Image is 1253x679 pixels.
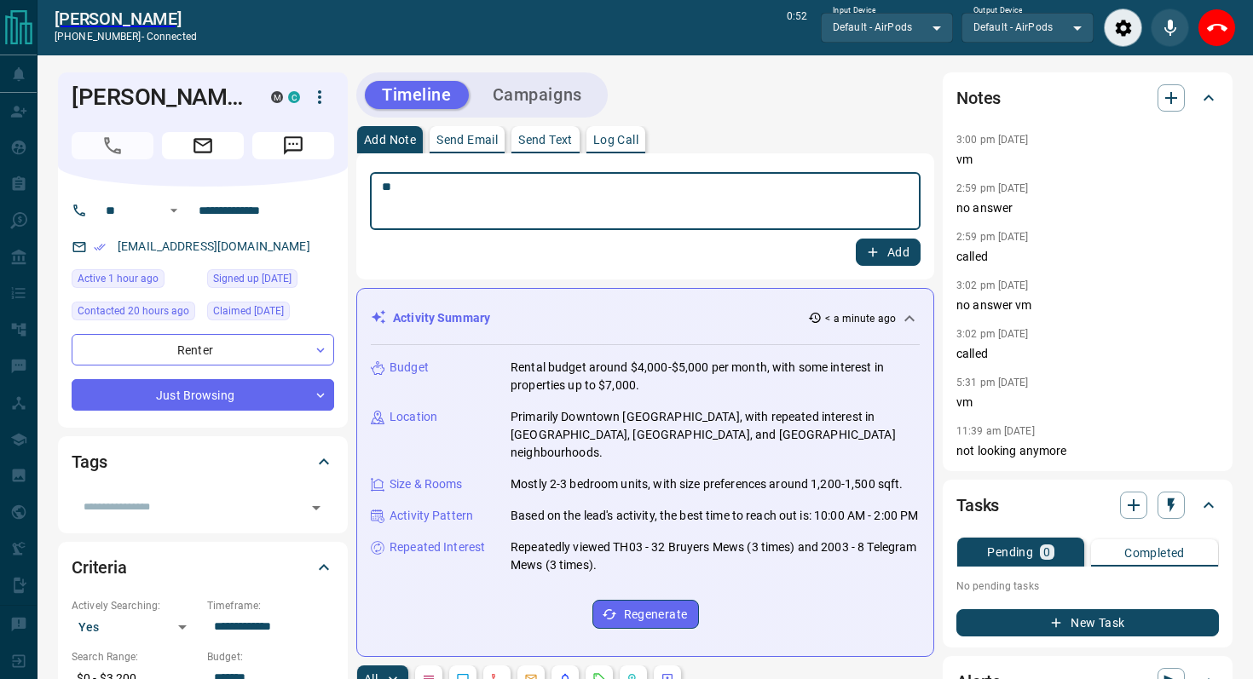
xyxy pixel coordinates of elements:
[304,496,328,520] button: Open
[72,83,245,111] h1: [PERSON_NAME]
[55,29,197,44] p: [PHONE_NUMBER] -
[207,598,334,613] p: Timeframe:
[956,296,1219,314] p: no answer vm
[371,302,920,334] div: Activity Summary< a minute ago
[956,345,1219,363] p: called
[78,270,159,287] span: Active 1 hour ago
[511,475,903,493] p: Mostly 2-3 bedroom units, with size preferences around 1,200-1,500 sqft.
[956,78,1219,118] div: Notes
[511,359,920,394] p: Rental budget around $4,000-$5,000 per month, with some interest in properties up to $7,000.
[956,182,1029,194] p: 2:59 pm [DATE]
[213,302,284,319] span: Claimed [DATE]
[72,598,199,613] p: Actively Searching:
[821,13,953,42] div: Default - AirPods
[956,492,999,519] h2: Tasks
[1124,547,1185,559] p: Completed
[72,554,127,581] h2: Criteria
[72,547,334,588] div: Criteria
[518,134,573,146] p: Send Text
[956,151,1219,169] p: vm
[78,302,189,319] span: Contacted 20 hours ago
[393,309,490,327] p: Activity Summary
[390,359,429,377] p: Budget
[787,9,807,47] p: 0:52
[593,134,638,146] p: Log Call
[271,91,283,103] div: mrloft.ca
[956,279,1029,291] p: 3:02 pm [DATE]
[390,538,485,556] p: Repeated Interest
[856,239,921,266] button: Add
[252,132,334,159] span: Message
[956,573,1219,599] p: No pending tasks
[511,408,920,462] p: Primarily Downtown [GEOGRAPHIC_DATA], with repeated interest in [GEOGRAPHIC_DATA], [GEOGRAPHIC_DA...
[476,81,599,109] button: Campaigns
[961,13,1094,42] div: Default - AirPods
[72,302,199,325] div: Tue Oct 14 2025
[511,538,920,574] p: Repeatedly viewed TH03 - 32 Bruyers Mews (3 times) and 2003 - 8 Telegram Mews (3 times).
[72,649,199,665] p: Search Range:
[592,600,699,629] button: Regenerate
[72,334,334,365] div: Renter
[364,134,416,146] p: Add Note
[1151,9,1189,47] div: Mute
[956,199,1219,217] p: no answer
[72,132,153,159] span: Call
[956,231,1029,243] p: 2:59 pm [DATE]
[987,546,1033,558] p: Pending
[118,239,310,253] a: [EMAIL_ADDRESS][DOMAIN_NAME]
[207,269,334,293] div: Sun Apr 26 2020
[956,248,1219,266] p: called
[973,5,1022,16] label: Output Device
[72,269,199,293] div: Wed Oct 15 2025
[956,134,1029,146] p: 3:00 pm [DATE]
[55,9,197,29] a: [PERSON_NAME]
[72,441,334,482] div: Tags
[207,302,334,325] div: Wed Apr 29 2020
[1198,9,1236,47] div: End Call
[213,270,292,287] span: Signed up [DATE]
[956,485,1219,526] div: Tasks
[436,134,498,146] p: Send Email
[825,311,896,326] p: < a minute ago
[956,328,1029,340] p: 3:02 pm [DATE]
[1043,546,1050,558] p: 0
[511,507,918,525] p: Based on the lead's activity, the best time to reach out is: 10:00 AM - 2:00 PM
[390,408,437,426] p: Location
[956,609,1219,636] button: New Task
[956,442,1219,460] p: not looking anymore
[956,394,1219,411] p: vm
[390,475,463,493] p: Size & Rooms
[390,507,473,525] p: Activity Pattern
[1104,9,1142,47] div: Audio Settings
[147,31,197,43] span: connected
[164,200,184,221] button: Open
[162,132,244,159] span: Email
[956,425,1035,437] p: 11:39 am [DATE]
[833,5,876,16] label: Input Device
[365,81,469,109] button: Timeline
[72,613,199,641] div: Yes
[288,91,300,103] div: condos.ca
[94,241,106,253] svg: Email Verified
[956,377,1029,388] p: 5:31 pm [DATE]
[207,649,334,665] p: Budget:
[72,448,107,475] h2: Tags
[72,379,334,411] div: Just Browsing
[956,84,1001,112] h2: Notes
